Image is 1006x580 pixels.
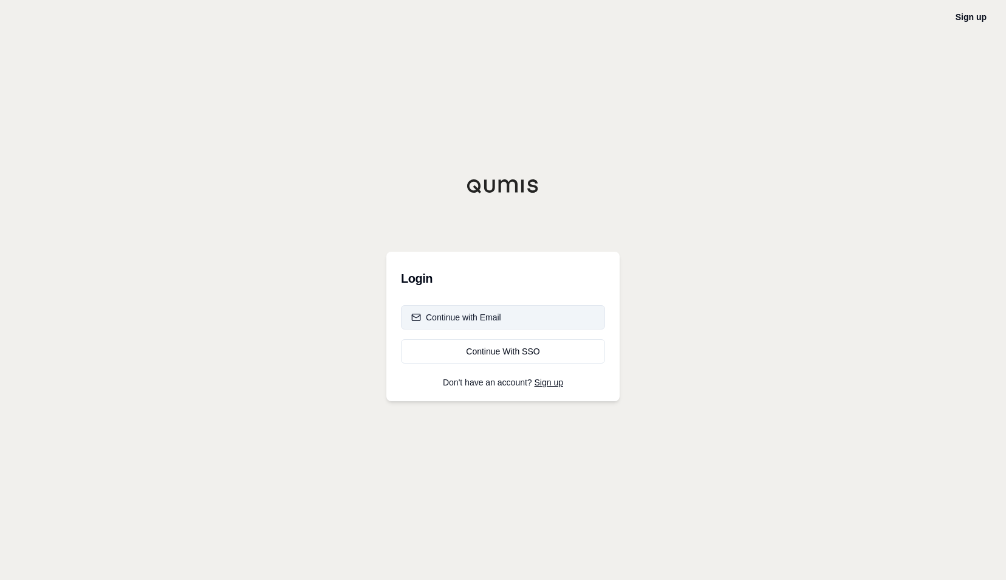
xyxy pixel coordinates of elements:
img: Qumis [467,179,539,193]
h3: Login [401,266,605,291]
p: Don't have an account? [401,378,605,387]
a: Continue With SSO [401,339,605,364]
button: Continue with Email [401,305,605,330]
a: Sign up [956,12,987,22]
a: Sign up [535,378,563,387]
div: Continue with Email [411,311,501,323]
div: Continue With SSO [411,345,595,357]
